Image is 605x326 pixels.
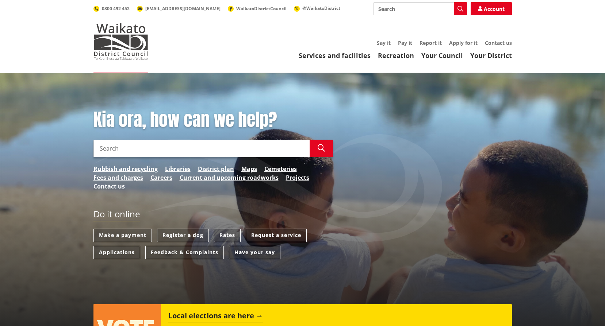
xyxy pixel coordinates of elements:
a: Request a service [246,229,307,242]
a: Make a payment [93,229,152,242]
a: 0800 492 452 [93,5,130,12]
h2: Local elections are here [168,311,263,322]
h1: Kia ora, how can we help? [93,109,333,131]
a: Contact us [485,39,512,46]
span: [EMAIL_ADDRESS][DOMAIN_NAME] [145,5,221,12]
a: Cemeteries [264,164,297,173]
a: Services and facilities [299,51,371,60]
span: 0800 492 452 [102,5,130,12]
a: Applications [93,246,140,259]
a: Register a dog [157,229,209,242]
a: Current and upcoming roadworks [180,173,279,182]
a: [EMAIL_ADDRESS][DOMAIN_NAME] [137,5,221,12]
a: Feedback & Complaints [145,246,224,259]
a: Pay it [398,39,412,46]
a: Have your say [229,246,280,259]
a: Report it [420,39,442,46]
a: @WaikatoDistrict [294,5,340,11]
a: Your Council [421,51,463,60]
a: Your District [470,51,512,60]
a: Contact us [93,182,125,191]
span: @WaikatoDistrict [302,5,340,11]
a: Recreation [378,51,414,60]
a: Fees and charges [93,173,143,182]
a: Maps [241,164,257,173]
h2: Do it online [93,209,140,222]
img: Waikato District Council - Te Kaunihera aa Takiwaa o Waikato [93,23,148,60]
a: Account [471,2,512,15]
a: Projects [286,173,309,182]
a: Libraries [165,164,191,173]
a: Rubbish and recycling [93,164,158,173]
input: Search input [374,2,467,15]
a: Careers [150,173,172,182]
a: Apply for it [449,39,478,46]
a: District plan [198,164,234,173]
a: Say it [377,39,391,46]
a: Rates [214,229,241,242]
input: Search input [93,140,310,157]
a: WaikatoDistrictCouncil [228,5,287,12]
span: WaikatoDistrictCouncil [236,5,287,12]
